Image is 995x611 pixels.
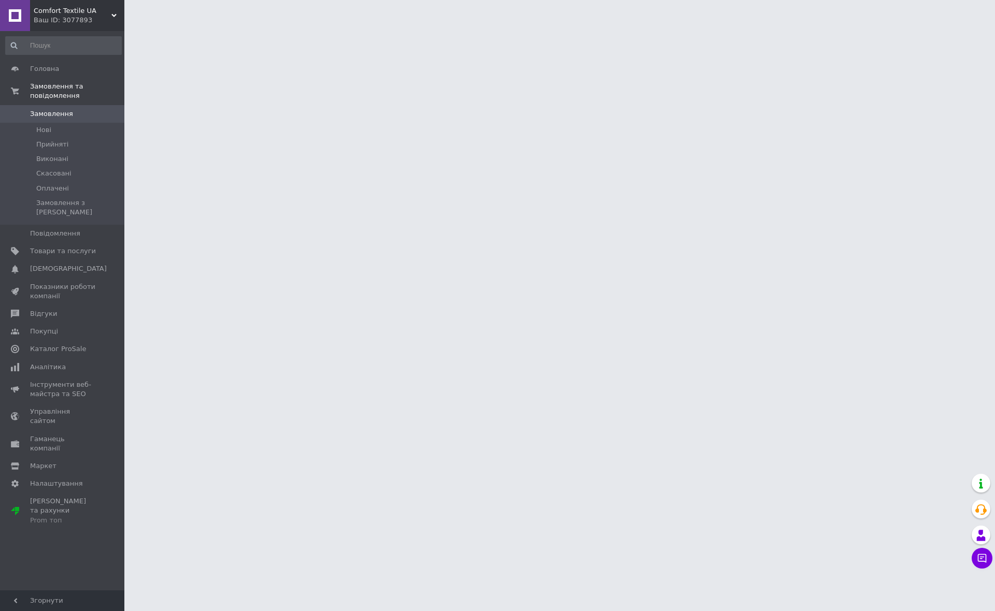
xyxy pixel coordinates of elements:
[30,461,56,471] span: Маркет
[36,184,69,193] span: Оплачені
[36,140,68,149] span: Прийняті
[30,309,57,318] span: Відгуки
[36,125,51,135] span: Нові
[36,154,68,164] span: Виконані
[34,6,111,16] span: Comfort Textile UA
[30,362,66,372] span: Аналітика
[30,380,96,399] span: Інструменти веб-майстра та SEO
[30,497,96,525] span: [PERSON_NAME] та рахунки
[30,434,96,453] span: Гаманець компанії
[30,64,59,74] span: Головна
[30,229,80,238] span: Повідомлення
[36,169,72,178] span: Скасовані
[30,264,107,273] span: [DEMOGRAPHIC_DATA]
[30,479,83,488] span: Налаштування
[30,246,96,256] span: Товари та послуги
[30,327,58,336] span: Покупці
[30,516,96,525] div: Prom топ
[30,82,124,100] span: Замовлення та повідомлення
[30,344,86,354] span: Каталог ProSale
[34,16,124,25] div: Ваш ID: 3077893
[30,407,96,426] span: Управління сайтом
[36,198,121,217] span: Замовлення з [PERSON_NAME]
[972,548,992,569] button: Чат з покупцем
[30,109,73,119] span: Замовлення
[30,282,96,301] span: Показники роботи компанії
[5,36,122,55] input: Пошук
